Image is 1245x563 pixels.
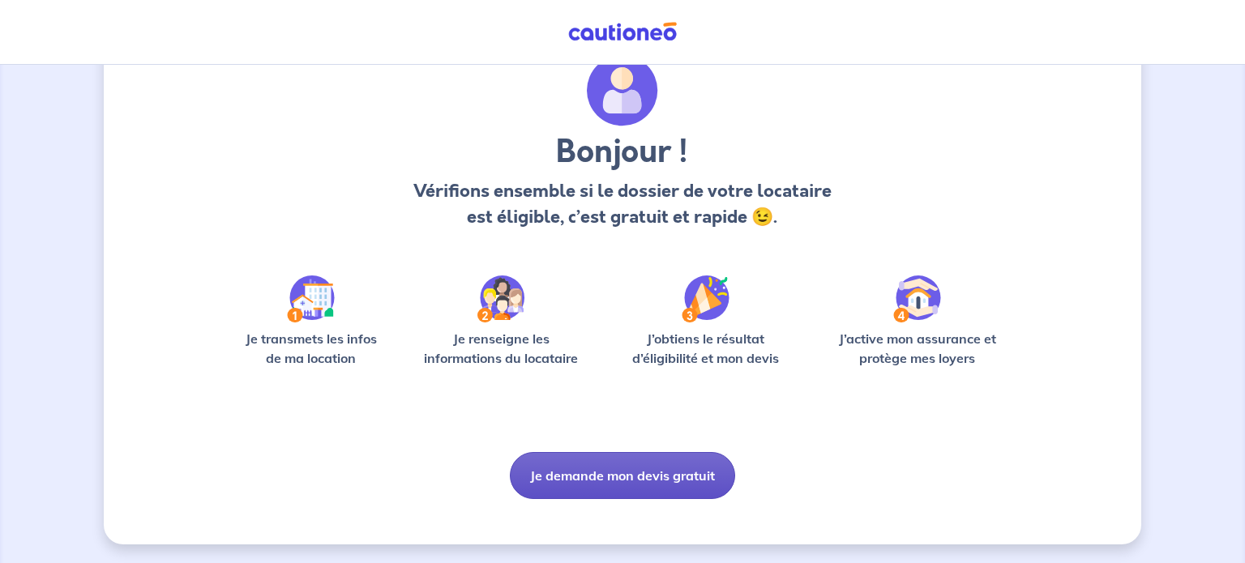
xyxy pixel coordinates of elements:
[409,133,836,172] h3: Bonjour !
[287,275,335,322] img: /static/90a569abe86eec82015bcaae536bd8e6/Step-1.svg
[893,275,941,322] img: /static/bfff1cf634d835d9112899e6a3df1a5d/Step-4.svg
[233,329,388,368] p: Je transmets les infos de ma location
[477,275,524,322] img: /static/c0a346edaed446bb123850d2d04ad552/Step-2.svg
[414,329,588,368] p: Je renseigne les informations du locataire
[562,22,683,42] img: Cautioneo
[409,178,836,230] p: Vérifions ensemble si le dossier de votre locataire est éligible, c’est gratuit et rapide 😉.
[682,275,729,322] img: /static/f3e743aab9439237c3e2196e4328bba9/Step-3.svg
[823,329,1012,368] p: J’active mon assurance et protège mes loyers
[510,452,735,499] button: Je demande mon devis gratuit
[587,55,658,126] img: archivate
[614,329,798,368] p: J’obtiens le résultat d’éligibilité et mon devis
